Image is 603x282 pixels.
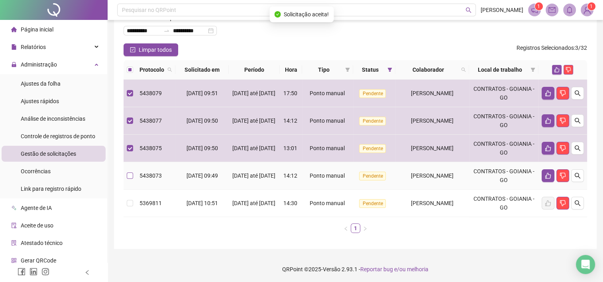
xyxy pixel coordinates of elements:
[283,90,297,96] span: 17:50
[187,90,218,96] span: [DATE] 09:51
[411,117,454,124] span: [PERSON_NAME]
[574,172,581,179] span: search
[341,223,351,233] button: left
[360,223,370,233] button: right
[529,64,537,76] span: filter
[187,172,218,179] span: [DATE] 09:49
[163,27,170,34] span: swap-right
[310,90,345,96] span: Ponto manual
[232,145,275,151] span: [DATE] até [DATE]
[283,145,297,151] span: 13:01
[345,67,350,72] span: filter
[139,45,172,54] span: Limpar todos
[466,7,471,13] span: search
[387,67,392,72] span: filter
[566,6,573,14] span: bell
[545,145,551,151] span: like
[574,200,581,206] span: search
[167,67,172,72] span: search
[29,268,37,276] span: linkedin
[530,67,535,72] span: filter
[41,268,49,276] span: instagram
[545,172,551,179] span: like
[187,200,218,206] span: [DATE] 10:51
[305,65,342,74] span: Tipo
[11,258,17,263] span: qrcode
[517,43,587,56] span: : 3 / 32
[469,190,538,217] td: CONTRATOS - GOIANIA - GO
[411,200,454,206] span: [PERSON_NAME]
[359,172,386,180] span: Pendente
[280,60,302,80] th: Hora
[469,107,538,135] td: CONTRATOS - GOIANIA - GO
[399,65,458,74] span: Colaborador
[574,90,581,96] span: search
[232,117,275,124] span: [DATE] até [DATE]
[587,2,595,10] sup: Atualize o seu contato no menu Meus Dados
[21,133,95,139] span: Controle de registros de ponto
[560,145,566,151] span: dislike
[283,117,297,124] span: 14:12
[566,67,571,72] span: dislike
[574,117,581,124] span: search
[359,117,386,125] span: Pendente
[139,90,162,96] span: 5438079
[130,47,136,53] span: check-square
[517,45,574,51] span: Registros Selecionados
[531,6,538,14] span: notification
[386,64,394,76] span: filter
[344,64,352,76] span: filter
[139,172,162,179] span: 5438073
[274,11,281,18] span: check-circle
[232,90,275,96] span: [DATE] até [DATE]
[124,43,178,56] button: Limpar todos
[560,117,566,124] span: dislike
[460,64,467,76] span: search
[360,223,370,233] li: Próxima página
[21,44,46,50] span: Relatórios
[21,151,76,157] span: Gestão de solicitações
[560,90,566,96] span: dislike
[411,145,454,151] span: [PERSON_NAME]
[359,89,386,98] span: Pendente
[21,257,56,264] span: Gerar QRCode
[535,2,543,10] sup: 1
[363,226,367,231] span: right
[21,205,52,211] span: Agente de IA
[351,224,360,233] a: 1
[21,116,85,122] span: Análise de inconsistências
[323,266,340,272] span: Versão
[411,172,454,179] span: [PERSON_NAME]
[232,172,275,179] span: [DATE] até [DATE]
[84,270,90,275] span: left
[284,10,329,19] span: Solicitação aceita!
[21,240,63,246] span: Atestado técnico
[21,80,61,87] span: Ajustes da folha
[283,200,297,206] span: 14:30
[545,90,551,96] span: like
[310,117,345,124] span: Ponto manual
[21,186,81,192] span: Link para registro rápido
[11,62,17,67] span: lock
[163,27,170,34] span: to
[166,64,174,76] span: search
[472,65,527,74] span: Local de trabalho
[560,172,566,179] span: dislike
[469,80,538,107] td: CONTRATOS - GOIANIA - GO
[139,200,162,206] span: 5369811
[344,226,348,231] span: left
[139,145,162,151] span: 5438075
[576,255,595,274] div: Open Intercom Messenger
[21,61,57,68] span: Administração
[411,90,454,96] span: [PERSON_NAME]
[341,223,351,233] li: Página anterior
[310,145,345,151] span: Ponto manual
[11,27,17,32] span: home
[560,200,566,206] span: dislike
[18,268,26,276] span: facebook
[359,144,386,153] span: Pendente
[21,222,53,229] span: Aceite de uso
[229,60,280,80] th: Período
[356,65,384,74] span: Status
[11,240,17,246] span: solution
